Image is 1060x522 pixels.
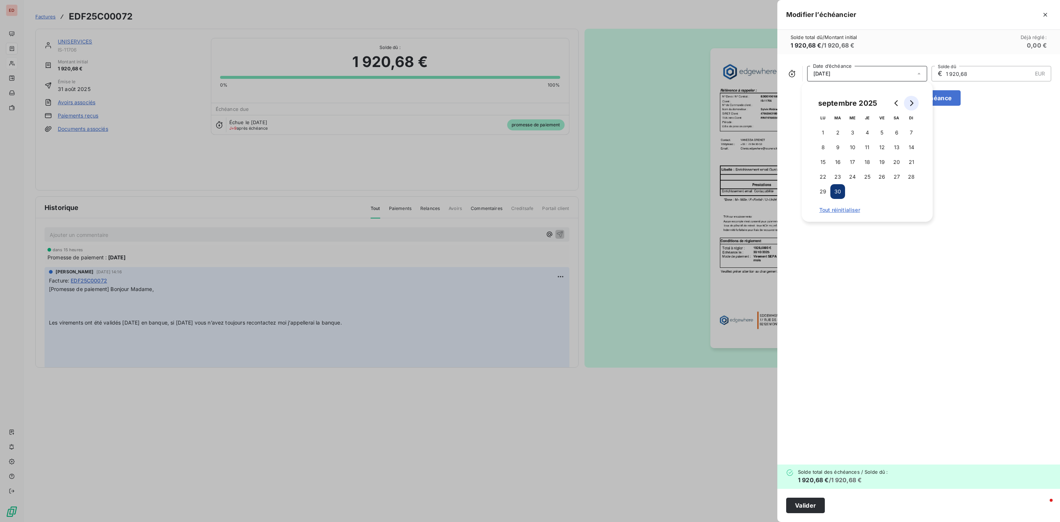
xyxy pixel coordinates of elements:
[816,155,830,169] button: 15
[798,469,888,475] span: Solde total des échéances / Solde dû :
[819,207,915,213] span: Tout réinitialiser
[860,140,875,155] button: 11
[845,111,860,125] th: mercredi
[904,155,919,169] button: 21
[791,42,821,49] span: 1 920,68 €
[845,169,860,184] button: 24
[791,41,857,50] h6: / 1 920,68 €
[813,71,830,77] span: [DATE]
[904,140,919,155] button: 14
[830,155,845,169] button: 16
[904,111,919,125] th: dimanche
[816,97,880,109] div: septembre 2025
[816,125,830,140] button: 1
[798,476,829,484] span: 1 920,68 €
[830,169,845,184] button: 23
[904,96,919,111] button: Go to next month
[860,155,875,169] button: 18
[889,140,904,155] button: 13
[816,111,830,125] th: lundi
[845,140,860,155] button: 10
[845,155,860,169] button: 17
[875,155,889,169] button: 19
[791,34,857,40] span: Solde total dû / Montant initial
[875,111,889,125] th: vendredi
[889,155,904,169] button: 20
[889,125,904,140] button: 6
[875,169,889,184] button: 26
[1027,41,1047,50] h6: 0,00 €
[889,96,904,111] button: Go to previous month
[889,111,904,125] th: samedi
[860,125,875,140] button: 4
[816,140,830,155] button: 8
[860,169,875,184] button: 25
[1021,34,1047,40] span: Déjà réglé :
[816,184,830,199] button: 29
[875,125,889,140] button: 5
[798,476,888,484] h6: / 1 920,68 €
[860,111,875,125] th: jeudi
[816,169,830,184] button: 22
[786,10,856,20] h5: Modifier l’échéancier
[904,125,919,140] button: 7
[786,498,825,513] button: Valider
[845,125,860,140] button: 3
[889,169,904,184] button: 27
[830,125,845,140] button: 2
[830,140,845,155] button: 9
[830,111,845,125] th: mardi
[875,140,889,155] button: 12
[830,184,845,199] button: 30
[1035,497,1053,515] iframe: Intercom live chat
[904,169,919,184] button: 28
